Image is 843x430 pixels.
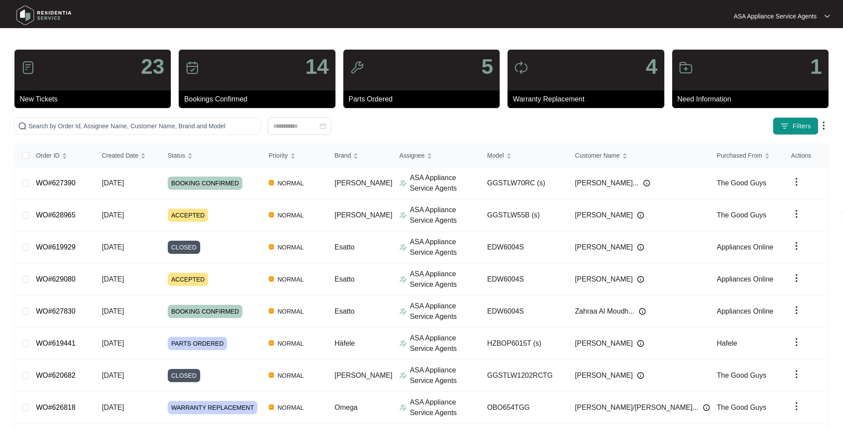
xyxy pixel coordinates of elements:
a: WO#627390 [36,179,76,187]
p: ASA Appliance Service Agents [410,237,480,258]
img: icon [21,61,35,75]
span: Model [487,151,504,160]
p: 1 [810,56,822,77]
th: Customer Name [568,144,710,167]
span: Status [168,151,185,160]
span: [PERSON_NAME] [575,338,633,349]
td: OBO654TGG [480,392,568,424]
a: WO#629080 [36,275,76,283]
td: EDW6004S [480,296,568,328]
span: NORMAL [274,274,307,285]
p: 4 [646,56,658,77]
span: ACCEPTED [168,209,208,222]
p: ASA Appliance Service Agents [410,205,480,226]
span: Brand [335,151,351,160]
img: Assigner Icon [400,340,407,347]
span: [PERSON_NAME] [335,179,393,187]
th: Status [161,144,262,167]
img: Assigner Icon [400,244,407,251]
span: Appliances Online [717,307,774,315]
button: filter iconFilters [773,117,818,135]
p: Warranty Replacement [513,94,664,105]
span: [PERSON_NAME] [575,210,633,220]
img: Assigner Icon [400,372,407,379]
p: ASA Appliance Service Agents [410,173,480,194]
a: WO#620682 [36,372,76,379]
img: icon [185,61,199,75]
img: dropdown arrow [791,273,802,283]
th: Actions [784,144,828,167]
p: New Tickets [20,94,171,105]
td: EDW6004S [480,231,568,264]
img: Vercel Logo [269,244,274,249]
th: Model [480,144,568,167]
img: Vercel Logo [269,340,274,346]
span: [DATE] [102,340,124,347]
p: ASA Appliance Service Agents [734,12,817,21]
p: 14 [305,56,328,77]
img: Assigner Icon [400,276,407,283]
th: Created Date [95,144,161,167]
span: CLOSED [168,241,200,254]
span: [DATE] [102,179,124,187]
img: dropdown arrow [791,305,802,315]
span: NORMAL [274,370,307,381]
img: Vercel Logo [269,372,274,378]
span: Purchased From [717,151,762,160]
p: 23 [141,56,164,77]
span: Esatto [335,307,354,315]
th: Priority [262,144,328,167]
img: Vercel Logo [269,276,274,282]
img: residentia service logo [13,2,75,29]
span: [DATE] [102,307,124,315]
img: icon [679,61,693,75]
td: HZBOP6015T (s) [480,328,568,360]
img: dropdown arrow [825,14,830,18]
img: Vercel Logo [269,308,274,314]
td: GGSTLW55B (s) [480,199,568,231]
p: ASA Appliance Service Agents [410,365,480,386]
span: NORMAL [274,306,307,317]
img: icon [514,61,528,75]
th: Brand [328,144,393,167]
img: Assigner Icon [400,308,407,315]
img: search-icon [18,122,27,130]
p: ASA Appliance Service Agents [410,301,480,322]
span: [PERSON_NAME] [575,242,633,253]
img: dropdown arrow [791,337,802,347]
span: WARRANTY REPLACEMENT [168,401,257,414]
span: BOOKING CONFIRMED [168,177,242,190]
img: filter icon [780,122,789,130]
span: [DATE] [102,275,124,283]
a: WO#626818 [36,404,76,411]
img: Info icon [637,212,644,219]
th: Purchased From [710,144,798,167]
span: [DATE] [102,211,124,219]
span: Omega [335,404,357,411]
span: PARTS ORDERED [168,337,227,350]
img: dropdown arrow [818,120,829,131]
img: Info icon [637,276,644,283]
span: Priority [269,151,288,160]
span: Appliances Online [717,275,774,283]
img: Info icon [703,404,710,411]
span: [PERSON_NAME] [575,370,633,381]
img: Assigner Icon [400,180,407,187]
td: EDW6004S [480,264,568,296]
img: dropdown arrow [791,401,802,412]
td: GGSTLW70RC (s) [480,167,568,199]
span: CLOSED [168,369,200,382]
span: Filters [793,122,811,131]
p: Bookings Confirmed [184,94,335,105]
span: [DATE] [102,404,124,411]
img: Assigner Icon [400,404,407,411]
span: NORMAL [274,178,307,188]
a: WO#627830 [36,307,76,315]
span: Esatto [335,243,354,251]
p: Need Information [677,94,829,105]
p: ASA Appliance Service Agents [410,269,480,290]
th: Assignee [393,144,480,167]
td: GGSTLW1202RCTG [480,360,568,392]
a: WO#619929 [36,243,76,251]
span: [PERSON_NAME]/[PERSON_NAME]... [575,402,699,413]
